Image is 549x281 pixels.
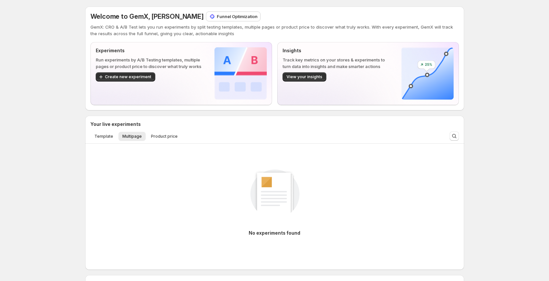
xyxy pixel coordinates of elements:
p: Insights [283,47,391,54]
p: Run experiments by A/B Testing templates, multiple pages or product price to discover what truly ... [96,57,204,70]
span: Create new experiment [105,74,151,80]
span: View your insights [287,74,322,80]
button: View your insights [283,72,326,82]
span: Welcome to GemX, [PERSON_NAME] [90,12,204,20]
span: Product price [151,134,178,139]
p: No experiments found [249,230,300,236]
button: Search and filter results [450,131,459,141]
img: Funnel Optimization [209,13,215,20]
span: Template [94,134,113,139]
p: Experiments [96,47,204,54]
button: Create new experiment [96,72,155,82]
p: GemX: CRO & A/B Test lets you run experiments by split testing templates, multiple pages or produ... [90,24,459,37]
span: Multipage [122,134,142,139]
img: Experiments [214,47,267,100]
img: Insights [401,47,454,100]
p: Funnel Optimization [217,13,258,20]
p: Track key metrics on your stores & experiments to turn data into insights and make smarter actions [283,57,391,70]
h3: Your live experiments [90,121,141,128]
